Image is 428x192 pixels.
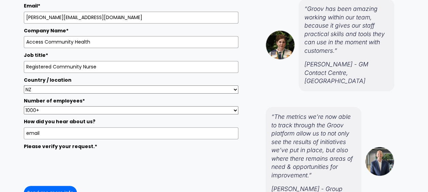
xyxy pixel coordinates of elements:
[271,113,354,179] em: “The metrics we’re now able to track through the Groov platform allow us to not only see the resu...
[304,5,386,54] em: “Groov has been amazing working within our team, because it gives our staff practical skills and ...
[304,61,370,84] em: [PERSON_NAME] - GM Contact Centre, [GEOGRAPHIC_DATA]
[24,27,238,34] label: Company Name*
[24,118,238,125] label: How did you hear about us?
[24,143,238,150] label: Please verify your request.*
[24,12,238,23] input: Type your email
[24,152,127,178] iframe: reCAPTCHA
[24,51,238,59] label: Job title*
[24,97,238,105] label: Number of employees*
[24,2,238,10] label: Email*
[24,76,238,84] label: Country / location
